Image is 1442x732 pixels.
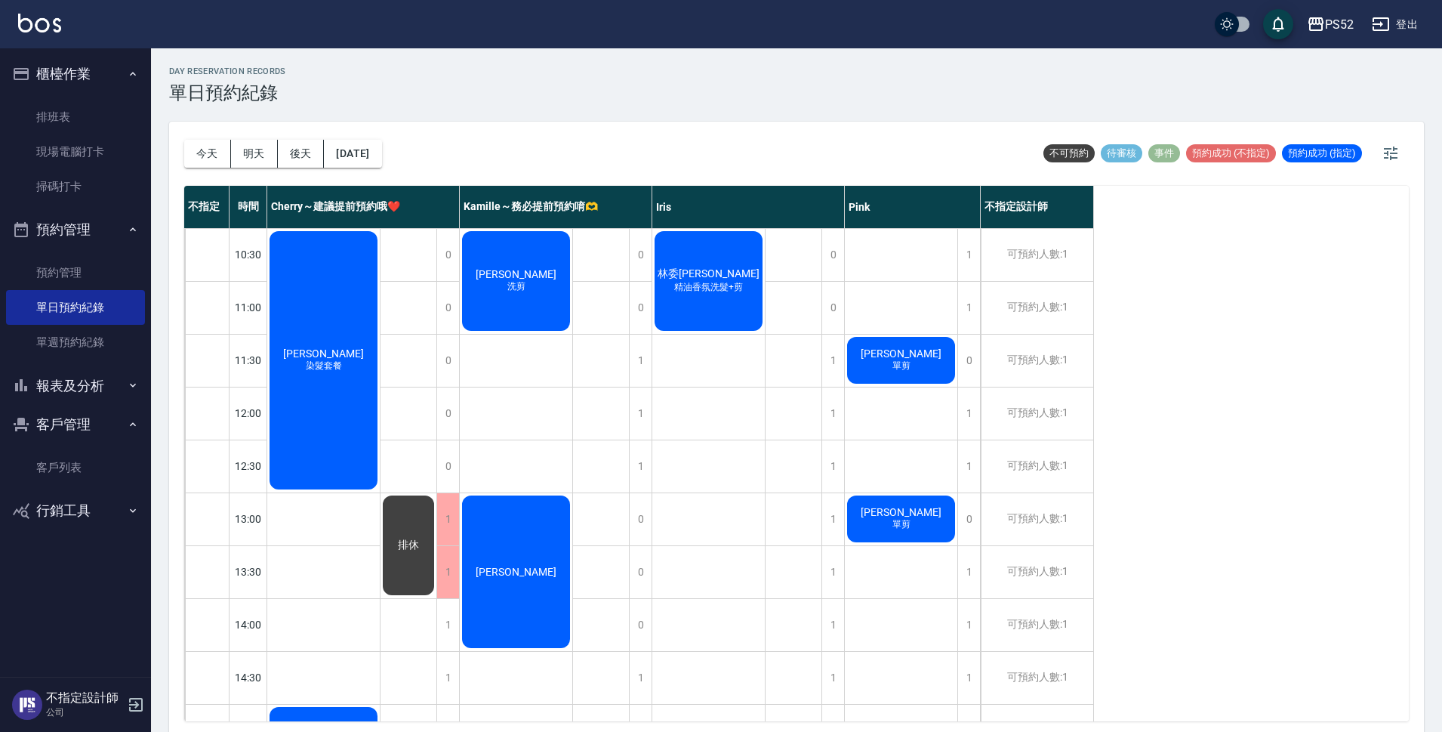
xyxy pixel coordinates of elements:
[981,388,1093,440] div: 可預約人數:1
[821,546,844,598] div: 1
[1366,11,1424,39] button: 登出
[18,14,61,32] img: Logo
[821,599,844,651] div: 1
[821,282,844,334] div: 0
[6,255,145,290] a: 預約管理
[957,493,980,545] div: 0
[395,539,422,552] span: 排休
[981,440,1093,493] div: 可預約人數:1
[629,229,652,281] div: 0
[436,282,459,334] div: 0
[629,440,652,493] div: 1
[981,186,1094,228] div: 不指定設計師
[230,281,267,334] div: 11:00
[1043,147,1095,160] span: 不可預約
[6,290,145,325] a: 單日預約紀錄
[1325,15,1354,34] div: PS52
[46,690,123,706] h5: 不指定設計師
[629,388,652,440] div: 1
[957,652,980,704] div: 1
[230,545,267,598] div: 13:30
[436,335,459,387] div: 0
[981,493,1093,545] div: 可預約人數:1
[6,100,145,134] a: 排班表
[629,493,652,545] div: 0
[231,140,278,168] button: 明天
[436,599,459,651] div: 1
[957,229,980,281] div: 1
[981,282,1093,334] div: 可預約人數:1
[1101,147,1142,160] span: 待審核
[169,82,286,103] h3: 單日預約紀錄
[12,690,42,720] img: Person
[6,169,145,204] a: 掃碼打卡
[957,282,980,334] div: 1
[46,706,123,719] p: 公司
[821,229,844,281] div: 0
[230,493,267,545] div: 13:00
[629,599,652,651] div: 0
[981,229,1093,281] div: 可預約人數:1
[1301,9,1360,40] button: PS52
[436,546,459,598] div: 1
[981,335,1093,387] div: 可預約人數:1
[280,347,367,360] span: [PERSON_NAME]
[460,186,652,228] div: Kamille～務必提前預約唷🫶
[473,566,559,578] span: [PERSON_NAME]
[981,599,1093,651] div: 可預約人數:1
[230,186,267,228] div: 時間
[184,140,231,168] button: 今天
[821,493,844,545] div: 1
[889,360,914,372] span: 單剪
[629,546,652,598] div: 0
[230,228,267,281] div: 10:30
[1186,147,1276,160] span: 預約成功 (不指定)
[6,366,145,406] button: 報表及分析
[655,267,763,281] span: 林委[PERSON_NAME]
[629,652,652,704] div: 1
[6,210,145,249] button: 預約管理
[889,518,914,531] span: 單剪
[436,229,459,281] div: 0
[821,440,844,493] div: 1
[821,388,844,440] div: 1
[858,347,944,360] span: [PERSON_NAME]
[473,268,559,280] span: [PERSON_NAME]
[981,652,1093,704] div: 可預約人數:1
[6,54,145,94] button: 櫃檯作業
[957,388,980,440] div: 1
[845,186,981,228] div: Pink
[652,186,845,228] div: Iris
[436,440,459,493] div: 0
[504,280,528,293] span: 洗剪
[629,335,652,387] div: 1
[981,546,1093,598] div: 可預約人數:1
[957,440,980,493] div: 1
[324,140,381,168] button: [DATE]
[267,186,460,228] div: Cherry～建議提前預約哦❤️
[169,66,286,76] h2: day Reservation records
[436,652,459,704] div: 1
[1148,147,1180,160] span: 事件
[230,651,267,704] div: 14:30
[858,506,944,518] span: [PERSON_NAME]
[436,493,459,545] div: 1
[6,491,145,530] button: 行銷工具
[1263,9,1293,39] button: save
[436,388,459,440] div: 0
[957,599,980,651] div: 1
[6,450,145,485] a: 客戶列表
[629,282,652,334] div: 0
[6,405,145,444] button: 客戶管理
[230,334,267,387] div: 11:30
[230,598,267,651] div: 14:00
[303,360,345,372] span: 染髮套餐
[821,335,844,387] div: 1
[957,546,980,598] div: 1
[184,186,230,228] div: 不指定
[957,335,980,387] div: 0
[230,440,267,493] div: 12:30
[671,281,746,294] span: 精油香氛洗髮+剪
[6,325,145,360] a: 單週預約紀錄
[821,652,844,704] div: 1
